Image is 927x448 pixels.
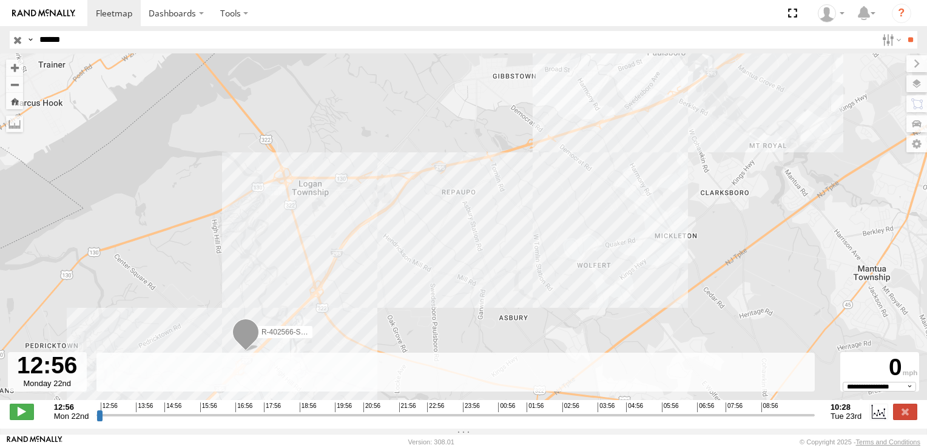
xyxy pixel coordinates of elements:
span: 08:56 [761,402,778,412]
span: 23:56 [463,402,480,412]
label: Search Query [25,31,35,49]
strong: 12:56 [54,402,89,412]
a: Visit our Website [7,436,62,448]
span: 19:56 [335,402,352,412]
span: Mon 22nd Sep 2025 [54,412,89,421]
span: 02:56 [562,402,579,412]
label: Measure [6,115,23,132]
div: © Copyright 2025 - [800,438,920,446]
button: Zoom out [6,76,23,93]
span: Tue 23rd Sep 2025 [831,412,861,421]
span: 00:56 [498,402,515,412]
a: Terms and Conditions [856,438,920,446]
i: ? [892,4,911,23]
span: 17:56 [264,402,281,412]
span: 12:56 [101,402,118,412]
label: Close [893,404,917,419]
span: 03:56 [598,402,615,412]
div: Tim Albro [814,4,849,22]
span: 04:56 [626,402,643,412]
span: R-402566-Swing [261,328,315,336]
span: 16:56 [235,402,252,412]
span: 07:56 [726,402,743,412]
label: Play/Stop [10,404,34,419]
span: 15:56 [200,402,217,412]
span: 06:56 [697,402,714,412]
span: 20:56 [363,402,380,412]
span: 14:56 [164,402,181,412]
span: 13:56 [136,402,153,412]
span: 01:56 [527,402,544,412]
strong: 10:28 [831,402,861,412]
div: 0 [842,354,917,381]
button: Zoom in [6,59,23,76]
div: Version: 308.01 [408,438,454,446]
label: Search Filter Options [877,31,903,49]
span: 05:56 [662,402,679,412]
button: Zoom Home [6,93,23,109]
label: Map Settings [906,135,927,152]
span: 18:56 [300,402,317,412]
span: 22:56 [427,402,444,412]
span: 21:56 [399,402,416,412]
img: rand-logo.svg [12,9,75,18]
